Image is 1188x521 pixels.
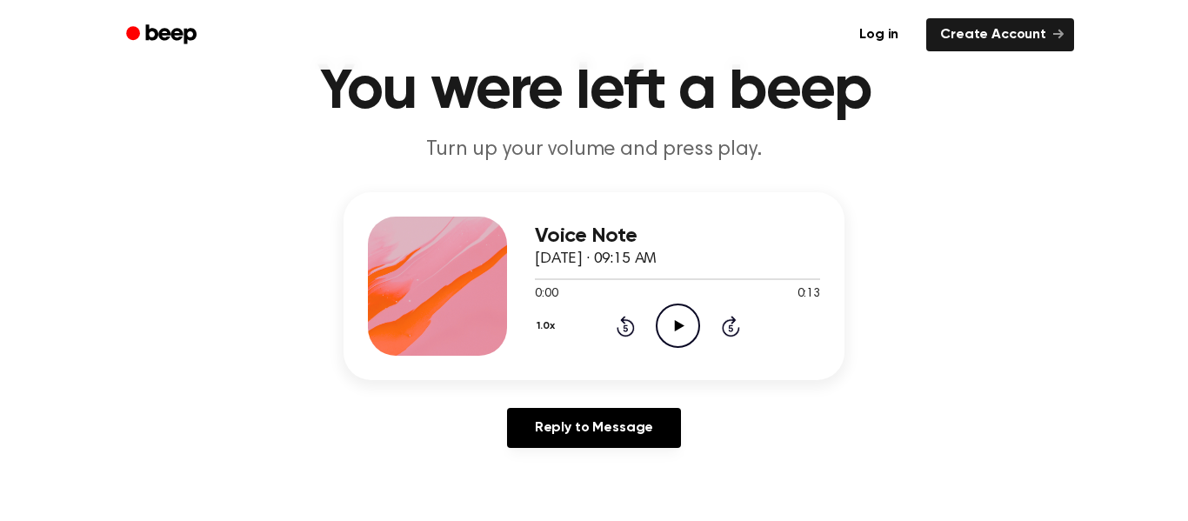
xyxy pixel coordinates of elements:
[260,136,928,164] p: Turn up your volume and press play.
[149,59,1039,122] h1: You were left a beep
[114,18,212,52] a: Beep
[535,285,557,304] span: 0:00
[535,251,657,267] span: [DATE] · 09:15 AM
[798,285,820,304] span: 0:13
[507,408,681,448] a: Reply to Message
[842,15,916,55] a: Log in
[535,224,820,248] h3: Voice Note
[535,311,561,341] button: 1.0x
[926,18,1074,51] a: Create Account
